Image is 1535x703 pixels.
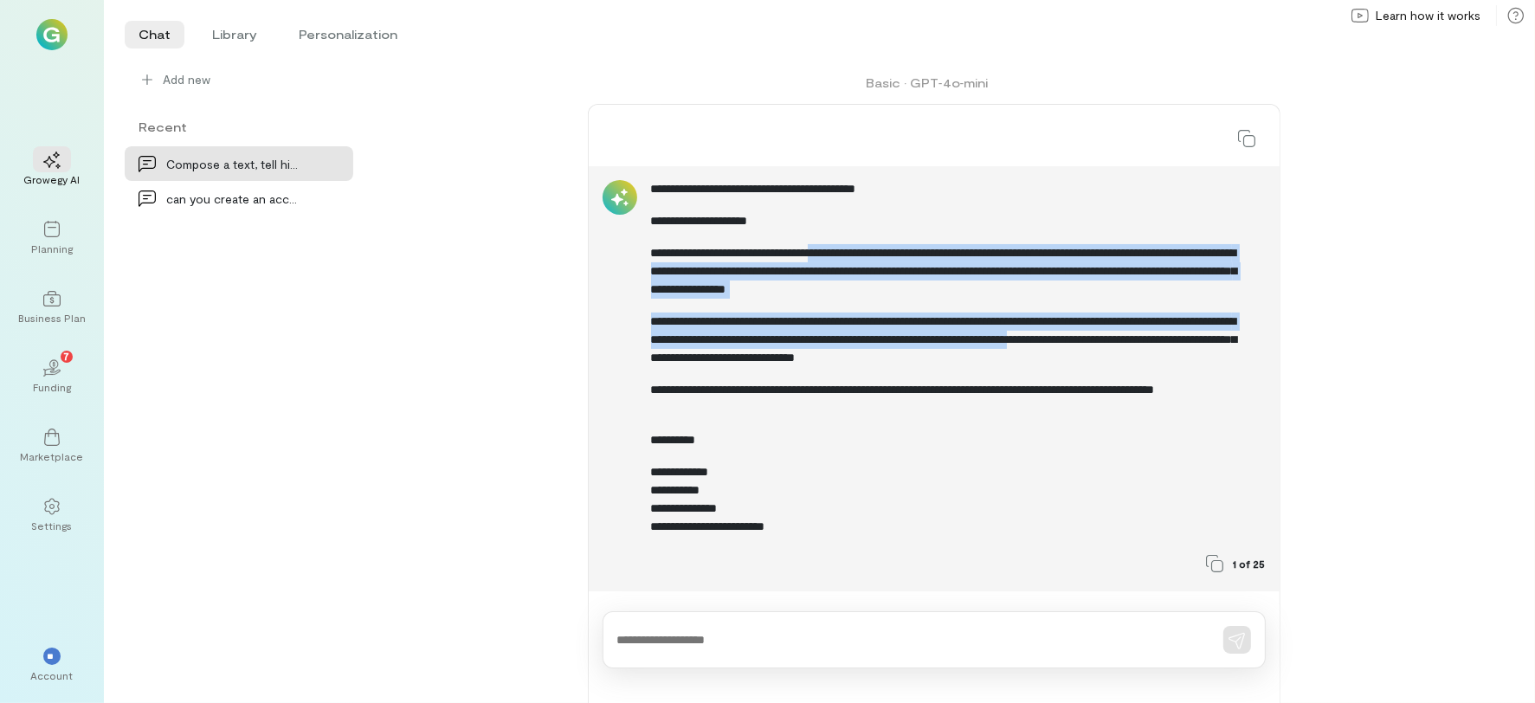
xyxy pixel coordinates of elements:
a: Marketplace [21,415,83,477]
div: Growegy AI [24,172,81,186]
li: Library [198,21,271,48]
a: Funding [21,345,83,408]
li: Chat [125,21,184,48]
div: can you create an account on experian like [PERSON_NAME] a… [166,190,301,208]
a: Growegy AI [21,138,83,200]
div: Planning [31,242,73,255]
a: Planning [21,207,83,269]
a: Settings [21,484,83,546]
span: Add new [163,71,210,88]
span: Learn how it works [1376,7,1480,24]
a: Business Plan [21,276,83,339]
div: Marketplace [21,449,84,463]
span: 7 [64,348,70,364]
div: Compose a text, tell him that I ask the , I mean… [166,155,301,173]
div: Funding [33,380,71,394]
div: Recent [125,118,353,136]
div: Settings [32,519,73,532]
div: Account [31,668,74,682]
div: Business Plan [18,311,86,325]
span: 1 of 25 [1234,557,1266,571]
li: Personalization [285,21,411,48]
